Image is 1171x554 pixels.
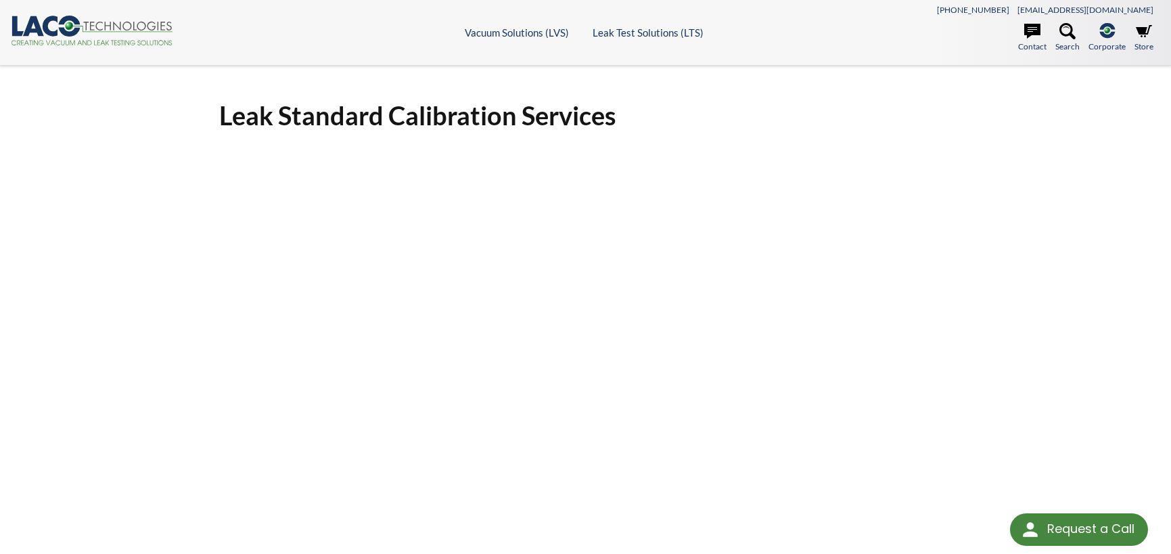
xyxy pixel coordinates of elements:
[937,5,1009,15] a: [PHONE_NUMBER]
[1047,513,1134,545] div: Request a Call
[465,26,569,39] a: Vacuum Solutions (LVS)
[1018,23,1047,53] a: Contact
[1134,23,1153,53] a: Store
[1010,513,1148,546] div: Request a Call
[593,26,704,39] a: Leak Test Solutions (LTS)
[1055,23,1080,53] a: Search
[1019,519,1041,540] img: round button
[219,99,952,132] h1: Leak Standard Calibration Services
[1088,40,1126,53] span: Corporate
[1017,5,1153,15] a: [EMAIL_ADDRESS][DOMAIN_NAME]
